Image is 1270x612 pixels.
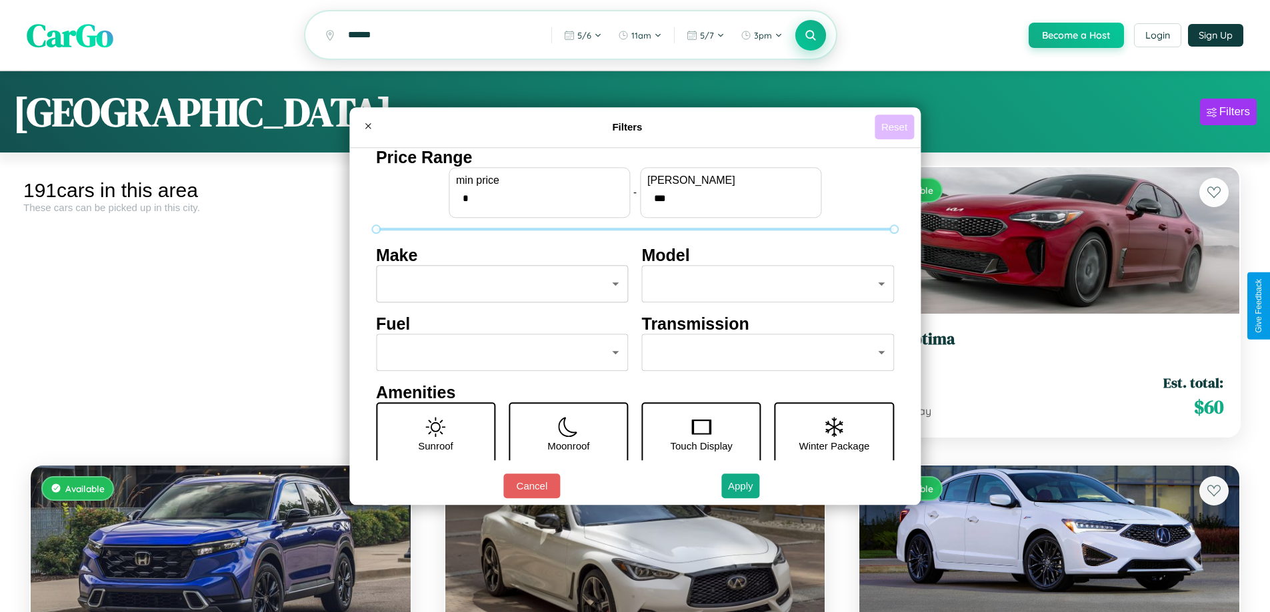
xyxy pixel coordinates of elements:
[680,25,731,46] button: 5/7
[611,25,669,46] button: 11am
[1029,23,1124,48] button: Become a Host
[1163,373,1223,392] span: Est. total:
[456,174,623,186] label: min price
[547,437,589,455] p: Moonroof
[376,148,894,167] h4: Price Range
[577,30,591,41] span: 5 / 6
[670,437,732,455] p: Touch Display
[631,30,651,41] span: 11am
[875,330,1223,362] a: Kia Optima2014
[1194,394,1223,420] span: $ 60
[1200,99,1257,125] button: Filters
[721,473,760,498] button: Apply
[503,473,560,498] button: Cancel
[557,25,609,46] button: 5/6
[754,30,772,41] span: 3pm
[875,330,1223,349] h3: Kia Optima
[23,202,418,213] div: These cars can be picked up in this city.
[1134,23,1181,47] button: Login
[1188,24,1243,47] button: Sign Up
[376,246,629,265] h4: Make
[376,314,629,334] h4: Fuel
[23,179,418,202] div: 191 cars in this area
[799,437,870,455] p: Winter Package
[418,437,453,455] p: Sunroof
[642,246,895,265] h4: Model
[642,314,895,334] h4: Transmission
[27,13,113,57] span: CarGo
[1254,279,1263,333] div: Give Feedback
[65,483,105,494] span: Available
[875,115,914,139] button: Reset
[1219,105,1250,119] div: Filters
[734,25,789,46] button: 3pm
[647,174,814,186] label: [PERSON_NAME]
[633,183,637,201] p: -
[380,121,875,133] h4: Filters
[13,85,392,139] h1: [GEOGRAPHIC_DATA]
[700,30,714,41] span: 5 / 7
[376,383,894,402] h4: Amenities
